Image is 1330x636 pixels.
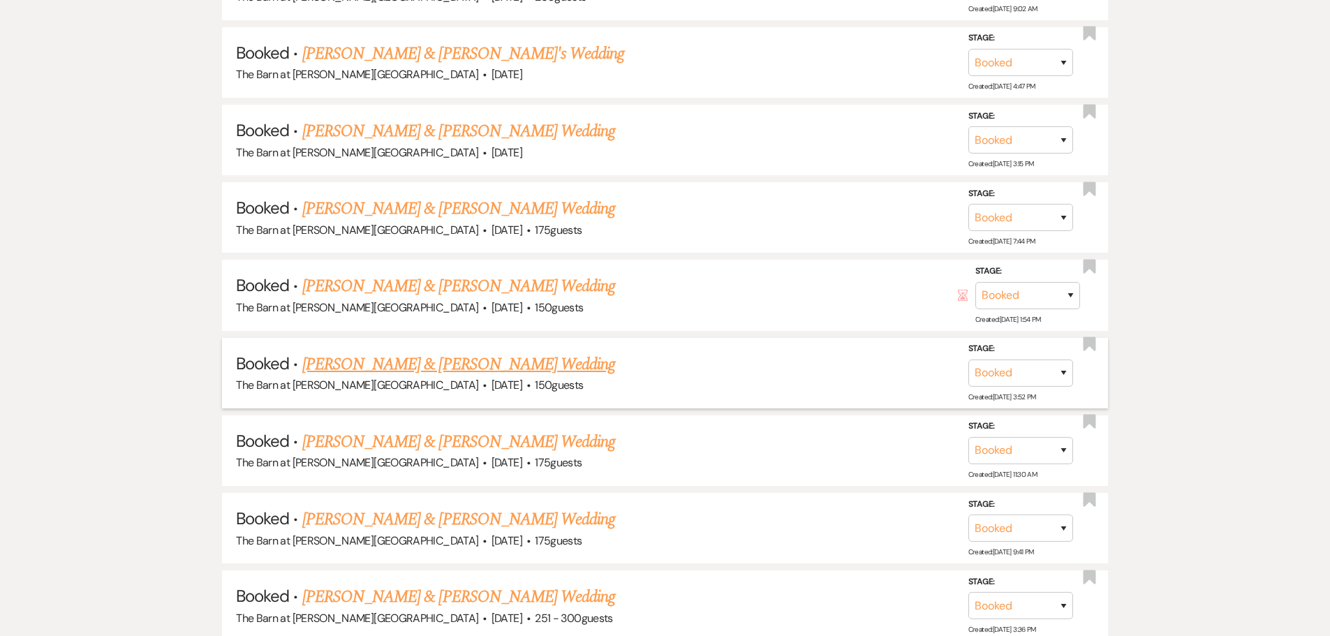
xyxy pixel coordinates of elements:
[236,378,478,392] span: The Barn at [PERSON_NAME][GEOGRAPHIC_DATA]
[236,508,289,529] span: Booked
[302,119,615,144] a: [PERSON_NAME] & [PERSON_NAME] Wedding
[968,237,1035,246] span: Created: [DATE] 7:44 PM
[535,455,582,470] span: 175 guests
[302,274,615,299] a: [PERSON_NAME] & [PERSON_NAME] Wedding
[968,625,1036,634] span: Created: [DATE] 3:36 PM
[236,585,289,607] span: Booked
[236,67,478,82] span: The Barn at [PERSON_NAME][GEOGRAPHIC_DATA]
[968,31,1073,46] label: Stage:
[968,392,1036,401] span: Created: [DATE] 3:52 PM
[236,197,289,219] span: Booked
[968,547,1034,556] span: Created: [DATE] 9:41 PM
[492,378,522,392] span: [DATE]
[302,507,615,532] a: [PERSON_NAME] & [PERSON_NAME] Wedding
[968,341,1073,357] label: Stage:
[236,274,289,296] span: Booked
[975,315,1041,324] span: Created: [DATE] 1:54 PM
[302,429,615,454] a: [PERSON_NAME] & [PERSON_NAME] Wedding
[968,186,1073,202] label: Stage:
[236,353,289,374] span: Booked
[236,42,289,64] span: Booked
[302,352,615,377] a: [PERSON_NAME] & [PERSON_NAME] Wedding
[492,533,522,548] span: [DATE]
[302,41,625,66] a: [PERSON_NAME] & [PERSON_NAME]'s Wedding
[236,145,478,160] span: The Barn at [PERSON_NAME][GEOGRAPHIC_DATA]
[968,82,1035,91] span: Created: [DATE] 4:47 PM
[492,455,522,470] span: [DATE]
[236,300,478,315] span: The Barn at [PERSON_NAME][GEOGRAPHIC_DATA]
[535,223,582,237] span: 175 guests
[968,575,1073,590] label: Stage:
[492,145,522,160] span: [DATE]
[968,419,1073,434] label: Stage:
[236,119,289,141] span: Booked
[492,611,522,626] span: [DATE]
[968,470,1037,479] span: Created: [DATE] 11:30 AM
[968,496,1073,512] label: Stage:
[968,4,1037,13] span: Created: [DATE] 9:02 AM
[975,264,1080,279] label: Stage:
[236,430,289,452] span: Booked
[535,300,583,315] span: 150 guests
[302,196,615,221] a: [PERSON_NAME] & [PERSON_NAME] Wedding
[236,611,478,626] span: The Barn at [PERSON_NAME][GEOGRAPHIC_DATA]
[492,67,522,82] span: [DATE]
[236,455,478,470] span: The Barn at [PERSON_NAME][GEOGRAPHIC_DATA]
[535,533,582,548] span: 175 guests
[535,378,583,392] span: 150 guests
[968,159,1034,168] span: Created: [DATE] 3:15 PM
[535,611,612,626] span: 251 - 300 guests
[968,109,1073,124] label: Stage:
[492,300,522,315] span: [DATE]
[236,533,478,548] span: The Barn at [PERSON_NAME][GEOGRAPHIC_DATA]
[236,223,478,237] span: The Barn at [PERSON_NAME][GEOGRAPHIC_DATA]
[302,584,615,609] a: [PERSON_NAME] & [PERSON_NAME] Wedding
[492,223,522,237] span: [DATE]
